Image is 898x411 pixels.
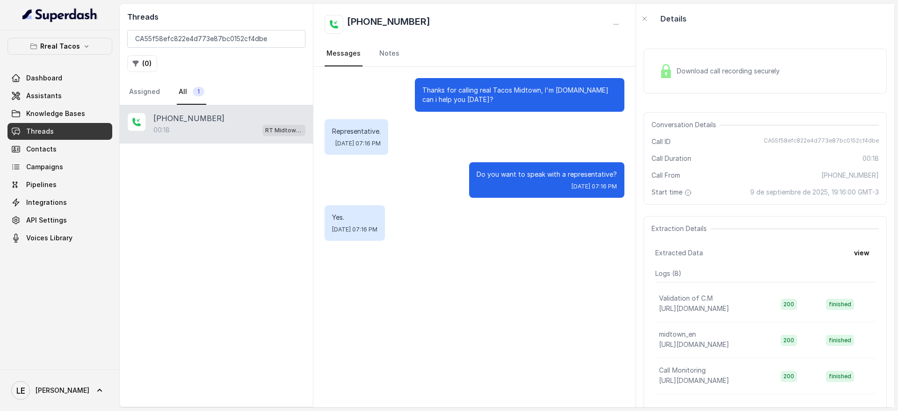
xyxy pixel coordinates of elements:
span: [PERSON_NAME] [36,386,89,395]
a: Messages [325,41,362,66]
p: Thanks for calling real Tacos Midtown, I'm [DOMAIN_NAME] can i help you [DATE]? [422,86,617,104]
p: Validation of C.M [659,294,713,303]
a: All1 [177,79,206,105]
a: API Settings [7,212,112,229]
a: Contacts [7,141,112,158]
span: [URL][DOMAIN_NAME] [659,376,729,384]
span: Threads [26,127,54,136]
img: Lock Icon [659,64,673,78]
span: [DATE] 07:16 PM [335,140,381,147]
span: finished [826,335,854,346]
a: Assigned [127,79,162,105]
h2: [PHONE_NUMBER] [347,15,430,34]
span: Conversation Details [652,120,720,130]
nav: Tabs [325,41,624,66]
a: Assistants [7,87,112,104]
p: Do you want to speak with a representative? [477,170,617,179]
text: LE [16,386,25,396]
span: Voices Library [26,233,72,243]
span: Extracted Data [655,248,703,258]
button: (0) [127,55,157,72]
span: Call ID [652,137,671,146]
button: view [848,245,875,261]
p: Logs ( 8 ) [655,269,875,278]
span: Campaigns [26,162,63,172]
nav: Tabs [127,79,305,105]
span: 00:18 [862,154,879,163]
h2: Threads [127,11,305,22]
span: Call Duration [652,154,691,163]
a: Dashboard [7,70,112,87]
a: Campaigns [7,159,112,175]
p: rreal_tacos_monitor [659,402,720,411]
span: 200 [781,299,797,310]
span: Extraction Details [652,224,710,233]
a: [PERSON_NAME] [7,377,112,404]
span: 200 [781,335,797,346]
span: Dashboard [26,73,62,83]
a: Pipelines [7,176,112,193]
span: Contacts [26,144,57,154]
a: Knowledge Bases [7,105,112,122]
p: RT Midtown / EN [265,126,303,135]
span: CA55f58efc822e4d773e87bc0152cf4dbe [764,137,879,146]
span: [PHONE_NUMBER] [821,171,879,180]
a: Voices Library [7,230,112,246]
a: Threads [7,123,112,140]
span: [DATE] 07:16 PM [572,183,617,190]
span: 1 [193,87,204,96]
a: Integrations [7,194,112,211]
a: Notes [377,41,401,66]
span: [DATE] 07:16 PM [332,226,377,233]
span: 200 [781,371,797,382]
p: Details [660,13,687,24]
p: Call Monitoring [659,366,706,375]
p: Representative. [332,127,381,136]
p: [PHONE_NUMBER] [153,113,224,124]
button: Rreal Tacos [7,38,112,55]
span: Download call recording securely [677,66,783,76]
p: midtown_en [659,330,696,339]
span: Integrations [26,198,67,207]
p: Rreal Tacos [40,41,80,52]
span: finished [826,299,854,310]
p: 00:18 [153,125,170,135]
span: API Settings [26,216,67,225]
span: 9 de septiembre de 2025, 19:16:00 GMT-3 [750,187,879,197]
span: Knowledge Bases [26,109,85,118]
span: [URL][DOMAIN_NAME] [659,340,729,348]
input: Search by Call ID or Phone Number [127,30,305,48]
span: Pipelines [26,180,57,189]
span: finished [826,371,854,382]
span: Assistants [26,91,62,101]
p: Yes. [332,213,377,222]
img: light.svg [22,7,98,22]
span: [URL][DOMAIN_NAME] [659,304,729,312]
span: Start time [652,187,694,197]
span: Call From [652,171,680,180]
